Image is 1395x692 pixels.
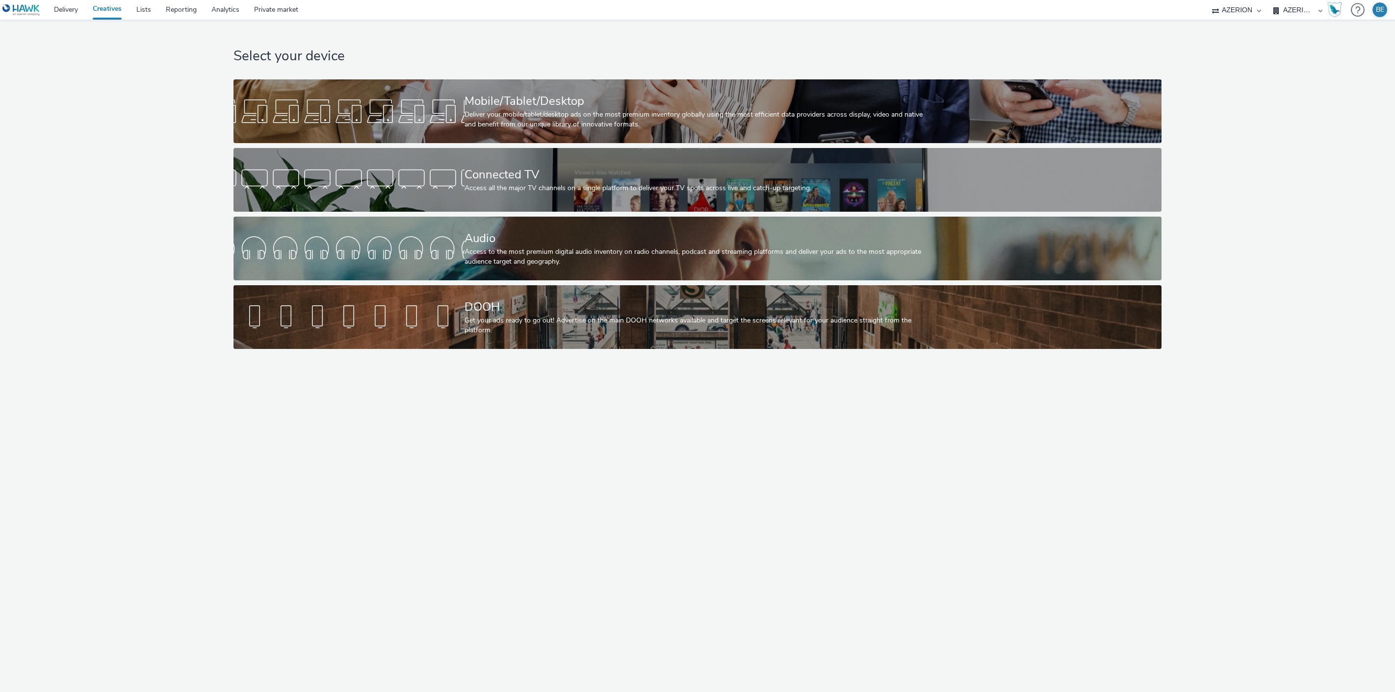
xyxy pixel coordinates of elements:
[1376,2,1384,17] div: BE
[233,217,1161,280] a: AudioAccess to the most premium digital audio inventory on radio channels, podcast and streaming ...
[465,183,927,193] div: Access all the major TV channels on a single platform to deliver your TV spots across live and ca...
[1327,2,1342,18] img: Hawk Academy
[1327,2,1346,18] a: Hawk Academy
[465,110,927,130] div: Deliver your mobile/tablet/desktop ads on the most premium inventory globally using the most effi...
[233,47,1161,66] h1: Select your device
[233,148,1161,212] a: Connected TVAccess all the major TV channels on a single platform to deliver your TV spots across...
[233,79,1161,143] a: Mobile/Tablet/DesktopDeliver your mobile/tablet/desktop ads on the most premium inventory globall...
[465,316,927,336] div: Get your ads ready to go out! Advertise on the main DOOH networks available and target the screen...
[465,298,927,316] div: DOOH
[465,230,927,247] div: Audio
[2,4,40,16] img: undefined Logo
[465,247,927,267] div: Access to the most premium digital audio inventory on radio channels, podcast and streaming platf...
[233,285,1161,349] a: DOOHGet your ads ready to go out! Advertise on the main DOOH networks available and target the sc...
[465,93,927,110] div: Mobile/Tablet/Desktop
[465,166,927,183] div: Connected TV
